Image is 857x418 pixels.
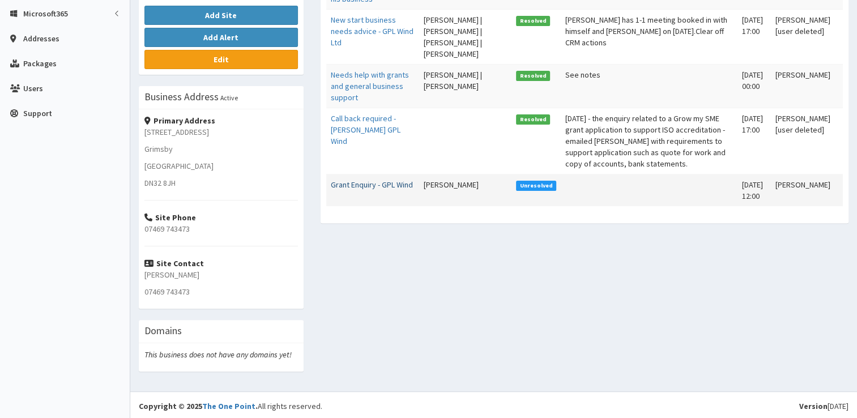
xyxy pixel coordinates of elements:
strong: Copyright © 2025 . [139,401,258,411]
small: Active [220,93,238,102]
p: Grimsby [144,143,298,155]
span: Unresolved [516,181,556,191]
p: [PERSON_NAME] [144,269,298,280]
p: 07469 743473 [144,286,298,297]
b: Add Site [205,10,237,20]
span: Resolved [516,71,550,81]
span: Microsoft365 [23,8,68,19]
td: [PERSON_NAME] has 1-1 meeting booked in with himself and [PERSON_NAME] on [DATE].Clear off CRM ac... [561,10,737,65]
span: Users [23,83,43,93]
a: Grant Enquiry - GPL Wind [331,180,413,190]
td: [DATE] 00:00 [737,65,770,108]
h3: Business Address [144,92,219,102]
a: New start business needs advice - GPL Wind Ltd [331,15,413,48]
i: This business does not have any domains yet! [144,349,292,360]
td: [PERSON_NAME] [user deleted] [771,10,843,65]
p: DN32 8JH [144,177,298,189]
td: See notes [561,65,737,108]
a: Needs help with grants and general business support [331,70,409,103]
span: Resolved [516,16,550,26]
strong: Site Contact [144,258,204,268]
td: [PERSON_NAME] [419,174,511,207]
a: Edit [144,50,298,69]
div: [DATE] [799,400,849,412]
a: Call back required - [PERSON_NAME] GPL Wind [331,113,400,146]
span: Packages [23,58,57,69]
td: [PERSON_NAME] | [PERSON_NAME] [419,65,511,108]
p: [GEOGRAPHIC_DATA] [144,160,298,172]
span: Resolved [516,114,550,125]
p: [STREET_ADDRESS] [144,126,298,138]
td: [PERSON_NAME] [771,174,843,207]
span: Support [23,108,52,118]
b: Version [799,401,828,411]
td: [DATE] 12:00 [737,174,770,207]
a: The One Point [202,401,255,411]
td: [PERSON_NAME] [771,65,843,108]
td: [PERSON_NAME] | [PERSON_NAME] | [PERSON_NAME] | [PERSON_NAME] [419,10,511,65]
td: [PERSON_NAME] [user deleted] [771,108,843,174]
button: Add Alert [144,28,298,47]
td: [DATE] 17:00 [737,10,770,65]
strong: Site Phone [144,212,196,223]
td: [DATE] 17:00 [737,108,770,174]
p: 07469 743473 [144,223,298,234]
h3: Domains [144,326,182,336]
strong: Primary Address [144,116,215,126]
b: Edit [214,54,229,65]
span: Addresses [23,33,59,44]
td: [DATE] - the enquiry related to a Grow my SME grant application to support ISO accreditation - em... [561,108,737,174]
b: Add Alert [203,32,238,42]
